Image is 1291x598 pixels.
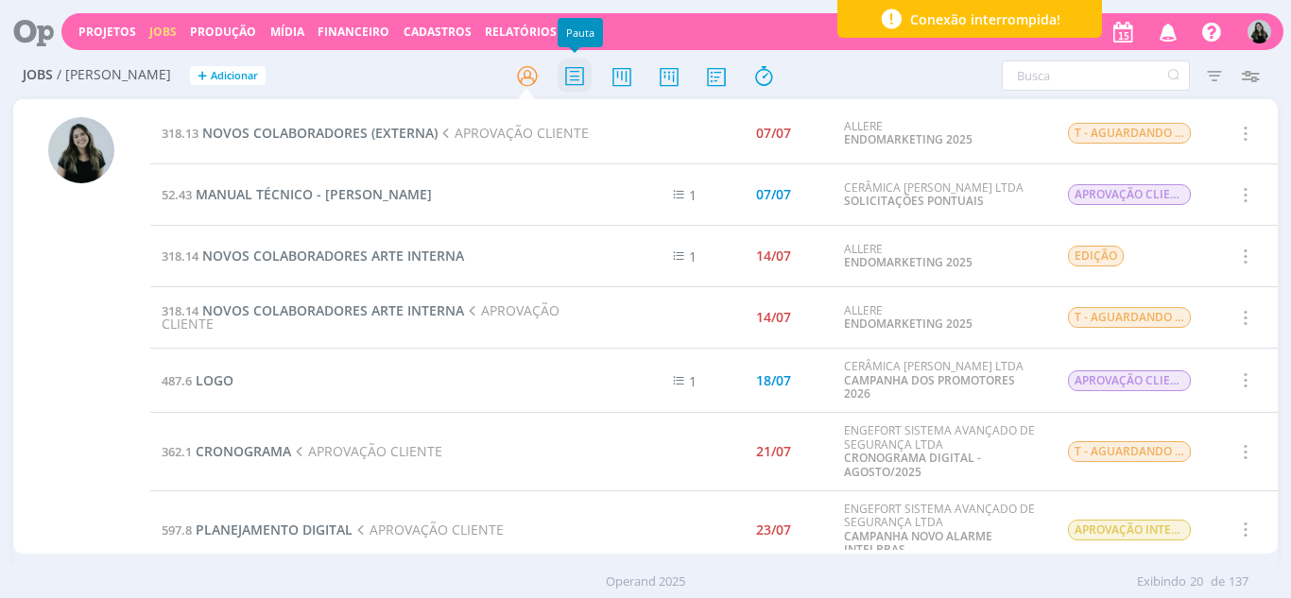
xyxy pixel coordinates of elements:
[398,25,477,40] button: Cadastros
[1229,572,1248,591] span: 137
[265,25,310,40] button: Mídia
[162,247,464,265] a: 318.14NOVOS COLABORADORES ARTE INTERNA
[844,372,1015,402] a: CAMPANHA DOS PROMOTORES 2026
[353,521,504,538] span: APROVAÇÃO CLIENTE
[689,248,697,265] span: 1
[756,445,791,458] div: 21/07
[1137,572,1186,591] span: Exibindo
[485,24,557,40] a: Relatórios
[190,66,266,86] button: +Adicionar
[73,25,142,40] button: Projetos
[844,424,1039,479] div: ENGEFORT SISTEMA AVANÇADO DE SEGURANÇA LTDA
[689,372,697,390] span: 1
[910,9,1060,29] span: Conexão interrompida!
[162,248,198,265] span: 318.14
[844,360,1039,401] div: CERÂMICA [PERSON_NAME] LTDA
[844,193,984,209] a: SOLICITAÇÕES PONTUAIS
[196,521,353,538] span: PLANEJAMENTO DIGITAL
[48,117,114,183] img: V
[149,24,177,40] a: Jobs
[291,442,442,460] span: APROVAÇÃO CLIENTE
[844,254,973,270] a: ENDOMARKETING 2025
[162,185,432,203] a: 52.43MANUAL TÉCNICO - [PERSON_NAME]
[162,372,192,389] span: 487.6
[1247,15,1272,48] button: V
[1068,184,1191,205] span: APROVAÇÃO CLIENTE
[318,24,389,40] a: Financeiro
[162,186,192,203] span: 52.43
[844,528,992,557] a: CAMPANHA NOVO ALARME INTELBRAS
[844,503,1039,557] div: ENGEFORT SISTEMA AVANÇADO DE SEGURANÇA LTDA
[162,301,464,319] a: 318.14NOVOS COLABORADORES ARTE INTERNA
[196,442,291,460] span: CRONOGRAMA
[558,18,603,47] div: Pauta
[844,304,1039,332] div: ALLERE
[1002,60,1190,91] input: Busca
[1068,307,1191,328] span: T - AGUARDANDO INFO.
[144,25,182,40] button: Jobs
[1068,520,1191,540] span: APROVAÇÃO INTERNA
[756,311,791,324] div: 14/07
[190,24,256,40] a: Produção
[1190,572,1203,591] span: 20
[202,124,438,142] span: NOVOS COLABORADORES (EXTERNA)
[844,316,973,332] a: ENDOMARKETING 2025
[1248,20,1271,43] img: V
[1068,441,1191,462] span: T - AGUARDANDO INFO.
[844,181,1039,209] div: CERÂMICA [PERSON_NAME] LTDA
[202,247,464,265] span: NOVOS COLABORADORES ARTE INTERNA
[196,371,233,389] span: LOGO
[196,185,432,203] span: MANUAL TÉCNICO - [PERSON_NAME]
[756,374,791,387] div: 18/07
[211,70,258,82] span: Adicionar
[756,127,791,140] div: 07/07
[844,131,973,147] a: ENDOMARKETING 2025
[844,120,1039,147] div: ALLERE
[689,186,697,204] span: 1
[162,301,559,333] span: APROVAÇÃO CLIENTE
[844,450,981,479] a: CRONOGRAMA DIGITAL - AGOSTO/2025
[312,25,395,40] button: Financeiro
[198,66,207,86] span: +
[479,25,562,40] button: Relatórios
[844,243,1039,270] div: ALLERE
[202,301,464,319] span: NOVOS COLABORADORES ARTE INTERNA
[162,125,198,142] span: 318.13
[162,371,233,389] a: 487.6LOGO
[404,24,472,40] span: Cadastros
[162,442,291,460] a: 362.1CRONOGRAMA
[78,24,136,40] a: Projetos
[162,302,198,319] span: 318.14
[1068,370,1191,391] span: APROVAÇÃO CLIENTE
[1211,572,1225,591] span: de
[23,67,53,83] span: Jobs
[162,124,438,142] a: 318.13NOVOS COLABORADORES (EXTERNA)
[162,521,192,538] span: 597.8
[438,124,589,142] span: APROVAÇÃO CLIENTE
[270,24,304,40] a: Mídia
[162,443,192,460] span: 362.1
[756,249,791,263] div: 14/07
[184,25,262,40] button: Produção
[756,188,791,201] div: 07/07
[162,521,353,538] a: 597.8PLANEJAMENTO DIGITAL
[1068,123,1191,144] span: T - AGUARDANDO INFO.
[57,67,171,83] span: / [PERSON_NAME]
[1068,246,1124,266] span: EDIÇÃO
[756,523,791,537] div: 23/07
